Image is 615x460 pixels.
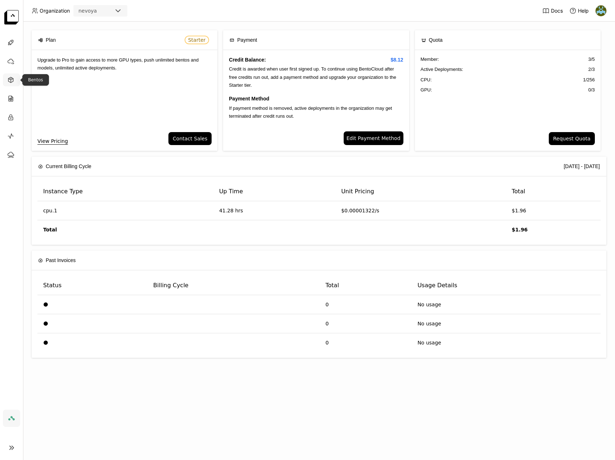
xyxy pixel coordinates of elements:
th: Total [506,182,601,201]
td: 0 [320,295,412,314]
span: 2 / 3 [588,66,595,73]
strong: Total [43,227,57,233]
div: Help [569,7,589,14]
span: Quota [429,36,443,44]
td: cpu.1 [37,201,213,220]
button: Request Quota [549,132,595,145]
td: 0 [320,314,412,333]
th: Up Time [213,182,335,201]
span: Past Invoices [46,256,76,264]
a: Docs [542,7,563,14]
div: [DATE] - [DATE] [564,162,600,170]
h4: Payment Method [229,95,403,103]
strong: $1.96 [512,227,528,233]
div: Bentos [22,74,49,86]
a: Edit Payment Method [344,131,403,145]
td: No usage [412,333,601,352]
span: If payment method is removed, active deployments in the organization may get terminated after cre... [229,105,392,119]
span: Payment [237,36,257,44]
span: 1 / 256 [583,76,595,84]
td: 41.28 hrs [213,201,335,220]
th: Unit Pricing [335,182,506,201]
span: Starter [188,37,206,43]
span: 0 / 3 [588,86,595,94]
a: View Pricing [37,137,68,145]
td: No usage [412,314,601,333]
span: CPU: [421,76,432,84]
th: Total [320,276,412,295]
span: Upgrade to Pro to gain access to more GPU types, push unlimited bentos and models, unlimited acti... [37,57,199,71]
td: 0 [320,333,412,352]
span: Edit Payment Method [347,134,401,142]
th: Instance Type [37,182,213,201]
td: $1.96 [506,201,601,220]
span: Docs [551,8,563,14]
span: Member : [421,56,439,63]
th: Status [37,276,148,295]
button: Contact Sales [168,132,212,145]
span: Active Deployments : [421,66,463,73]
th: Billing Cycle [148,276,320,295]
td: $0.00001322/s [335,201,506,220]
span: Organization [40,8,70,14]
td: No usage [412,295,601,314]
h4: Credit Balance: [229,56,403,64]
span: $8.12 [390,56,403,64]
img: Thomas Atwood [596,5,606,16]
div: nevoya [78,7,97,14]
span: Plan [46,36,56,44]
span: Help [578,8,589,14]
span: GPU: [421,86,432,94]
span: Credit is awarded when user first signed up. To continue using BentoCloud after free credits run ... [229,66,396,88]
span: 3 / 5 [588,56,595,63]
th: Usage Details [412,276,601,295]
img: logo [4,10,19,24]
span: Current Billing Cycle [46,162,91,170]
